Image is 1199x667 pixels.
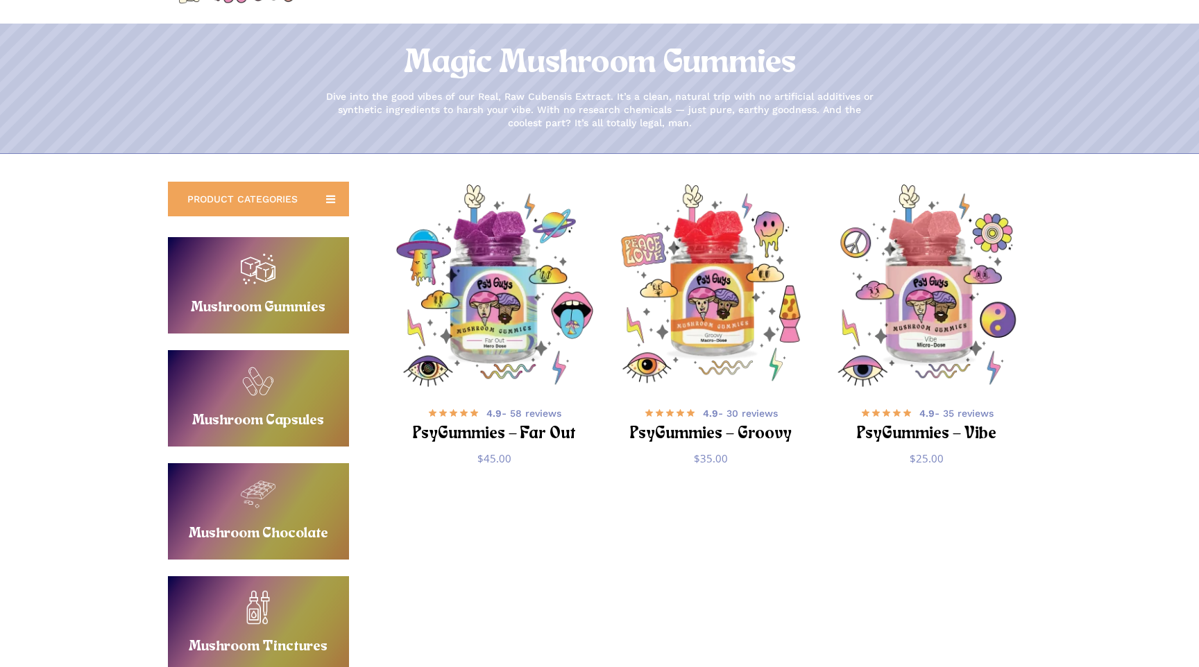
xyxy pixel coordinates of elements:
[609,184,813,388] a: PsyGummies - Groovy
[187,192,298,206] span: PRODUCT CATEGORIES
[609,184,813,388] img: Psychedelic mushroom gummies jar with colorful designs.
[843,404,1012,441] a: 4.9- 35 reviews PsyGummies – Vibe
[393,184,597,388] img: Psychedelic mushroom gummies in a colorful jar.
[627,422,795,447] h2: PsyGummies – Groovy
[694,451,728,465] bdi: 35.00
[486,408,502,419] b: 4.9
[910,451,916,465] span: $
[703,406,778,420] span: - 30 reviews
[694,451,700,465] span: $
[627,404,795,441] a: 4.9- 30 reviews PsyGummies – Groovy
[477,451,484,465] span: $
[411,404,579,441] a: 4.9- 58 reviews PsyGummies – Far Out
[168,182,349,216] a: PRODUCT CATEGORIES
[703,408,718,419] b: 4.9
[826,184,1029,388] img: Psychedelic mushroom gummies with vibrant icons and symbols.
[411,422,579,447] h2: PsyGummies – Far Out
[919,406,994,420] span: - 35 reviews
[486,406,561,420] span: - 58 reviews
[910,451,944,465] bdi: 25.00
[919,408,935,419] b: 4.9
[826,184,1029,388] a: PsyGummies - Vibe
[843,422,1012,447] h2: PsyGummies – Vibe
[393,184,597,388] a: PsyGummies - Far Out
[322,90,877,130] p: Dive into the good vibes of our Real, Raw Cubensis Extract. It’s a clean, natural trip with no ar...
[477,451,511,465] bdi: 45.00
